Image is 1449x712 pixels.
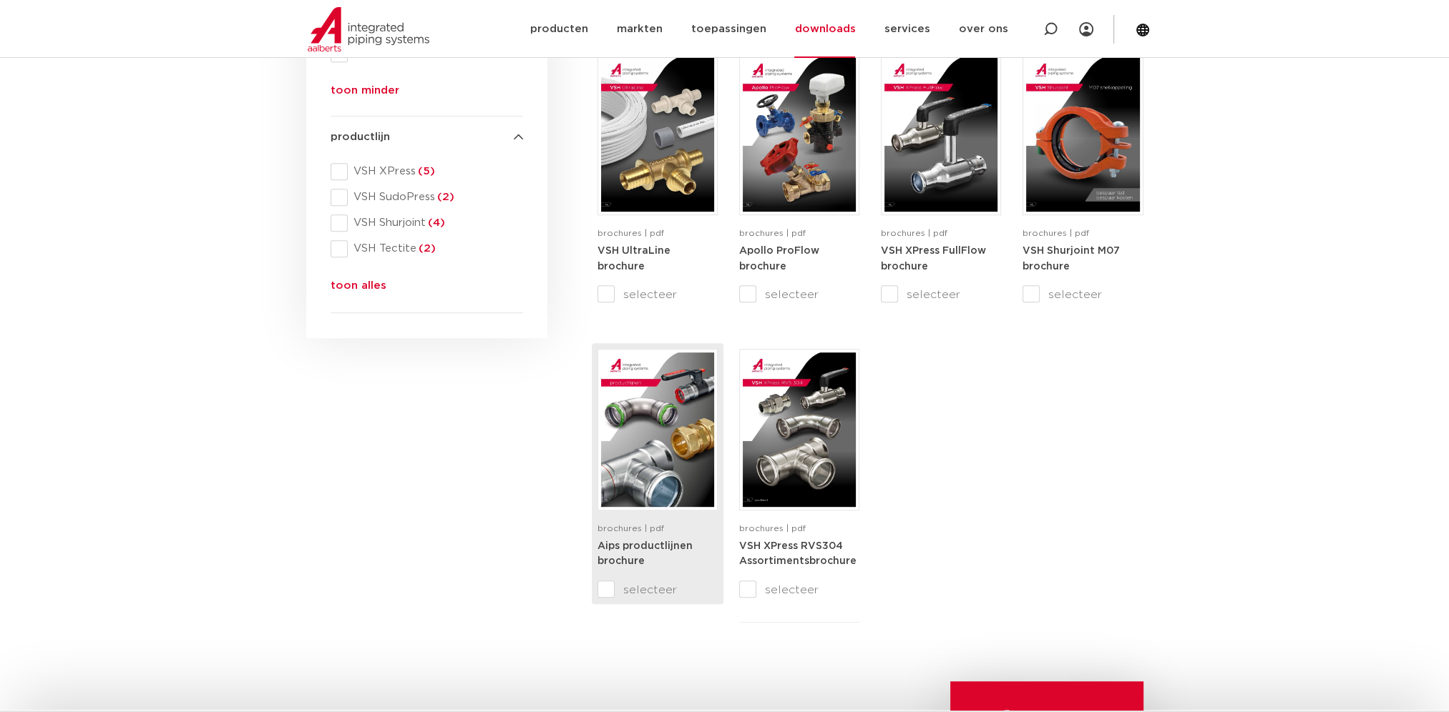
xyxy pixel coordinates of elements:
[597,286,718,303] label: selecteer
[1023,245,1120,272] a: VSH Shurjoint M07 brochure
[348,164,523,179] span: VSH XPress
[426,217,445,228] span: (4)
[739,541,857,567] strong: VSH XPress RVS304 Assortimentsbrochure
[331,163,523,180] div: VSH XPress(5)
[743,57,856,212] img: Apollo-Proflow_A4Brochure_5007508-2021_1.0_NL-1-pdf.jpg
[597,581,718,598] label: selecteer
[597,540,693,567] a: Aips productlijnen brochure
[1023,229,1089,237] span: brochures | pdf
[601,352,714,507] img: Aips-Product-lines_A4SuperHero-5010346-2024_1.1_NL-pdf.jpg
[331,129,523,146] h4: productlijn
[601,57,714,212] img: VSH-UltraLine_A4Brochure-5010172-2022_1.0_NL-pdf.jpg
[331,277,386,300] button: toon alles
[348,242,523,256] span: VSH Tectite
[739,229,806,237] span: brochures | pdf
[331,240,523,257] div: VSH Tectite(2)
[331,82,399,105] button: toon minder
[881,229,947,237] span: brochures | pdf
[739,581,859,598] label: selecteer
[1023,286,1143,303] label: selecteer
[739,540,857,567] a: VSH XPress RVS304 Assortimentsbrochure
[1026,57,1139,212] img: VSH-Shurjoint-M07_A4Brochure-5010139-2022_1.0_NL-pdf.jpg
[739,245,819,272] a: Apollo ProFlow brochure
[597,229,664,237] span: brochures | pdf
[739,246,819,272] strong: Apollo ProFlow brochure
[331,214,523,232] div: VSH Shurjoint(4)
[597,524,664,533] span: brochures | pdf
[348,190,523,204] span: VSH SudoPress
[881,245,986,272] a: VSH XPress FullFlow brochure
[739,524,806,533] span: brochures | pdf
[597,246,670,272] strong: VSH UltraLine brochure
[348,216,523,230] span: VSH Shurjoint
[435,192,454,202] span: (2)
[1023,246,1120,272] strong: VSH Shurjoint M07 brochure
[881,286,1001,303] label: selecteer
[743,352,856,507] img: VSH-XPress-304_A4AssortiBrochure-5010434-2023_1.0_NL-pdf.jpg
[881,246,986,272] strong: VSH XPress FullFlow brochure
[884,57,997,212] img: VSH-XPress-FullFlow_A4Brochure-5007191-2022_1.0_NL-pdf.jpg
[597,245,670,272] a: VSH UltraLine brochure
[331,189,523,206] div: VSH SudoPress(2)
[416,243,436,254] span: (2)
[739,286,859,303] label: selecteer
[597,541,693,567] strong: Aips productlijnen brochure
[416,166,435,177] span: (5)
